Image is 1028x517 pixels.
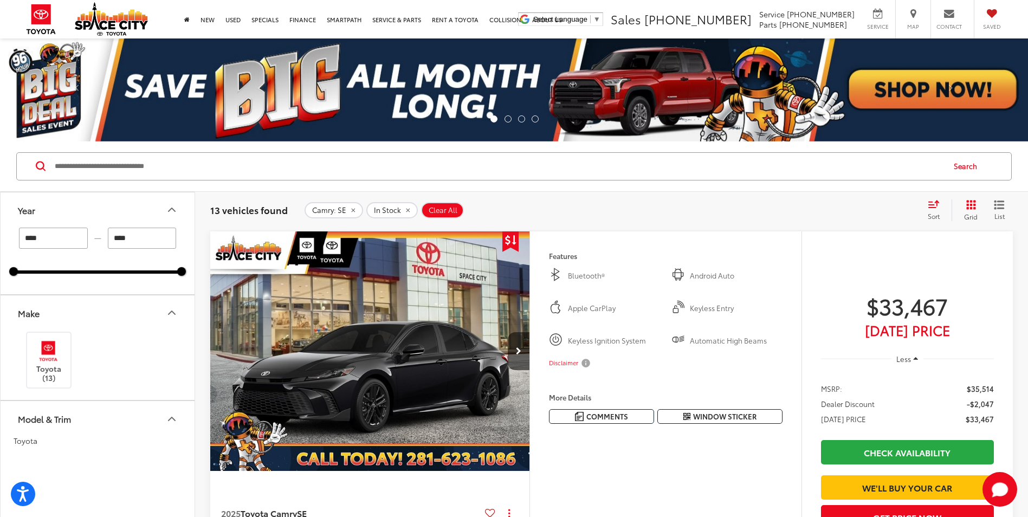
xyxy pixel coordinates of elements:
button: YearYear [1,192,196,228]
span: Less [896,354,911,364]
div: Year [165,203,178,216]
i: Window Sticker [683,412,690,421]
span: In Stock [374,206,401,215]
span: 13 vehicles found [210,203,288,216]
span: Sort [928,211,940,221]
span: Keyless Entry [690,303,782,314]
img: Space City Toyota [75,2,148,36]
span: Disclaimer [549,359,578,367]
button: Search [943,153,993,180]
span: Service [865,23,890,30]
span: Contact [936,23,962,30]
span: Camry: SE [312,206,346,215]
button: remove 1 [366,202,418,218]
span: Automatic High Beams [690,335,782,346]
button: Clear All [421,202,464,218]
button: MakeMake [1,295,196,331]
span: Sales [611,10,641,28]
span: — [91,234,105,243]
button: remove Camry: SE [305,202,363,218]
input: minimum [19,228,88,249]
div: 2025 Toyota Camry SE 0 [210,231,531,471]
span: Comments [586,411,628,422]
span: Toyota [14,435,37,446]
svg: Start Chat [982,472,1017,507]
span: Apple CarPlay [568,303,660,314]
div: Model & Trim [165,412,178,425]
a: Check Availability [821,440,994,464]
img: Comments [575,412,584,421]
span: Dealer Discount [821,398,875,409]
span: Select Language [533,15,587,23]
input: maximum [108,228,177,249]
div: Make [18,308,40,318]
span: -$2,047 [967,398,994,409]
span: Saved [980,23,1004,30]
span: [PHONE_NUMBER] [644,10,752,28]
span: Grid [964,212,978,221]
label: Toyota (13) [27,338,71,382]
span: ​ [590,15,591,23]
a: 2025 Toyota Camry SE2025 Toyota Camry SE2025 Toyota Camry SE2025 Toyota Camry SE [210,231,531,471]
span: [PHONE_NUMBER] [787,9,855,20]
span: [DATE] Price [821,325,994,335]
div: Make [165,306,178,319]
span: Parts [759,19,777,30]
button: Toggle Chat Window [982,472,1017,507]
button: Model & TrimModel & Trim [1,401,196,436]
button: Disclaimer [549,352,592,374]
h4: Features [549,252,783,260]
span: ▼ [593,15,600,23]
h4: More Details [549,393,783,401]
span: $35,514 [967,383,994,394]
img: 2025 Toyota Camry SE [210,231,531,472]
span: Android Auto [690,270,782,281]
button: Next image [508,332,529,370]
span: Bluetooth® [568,270,660,281]
button: Less [891,349,924,369]
a: We'll Buy Your Car [821,475,994,500]
button: Select sort value [922,199,952,221]
button: List View [986,199,1013,221]
span: Get Price Drop Alert [502,231,519,252]
span: Window Sticker [693,411,757,422]
button: Grid View [952,199,986,221]
span: Map [901,23,925,30]
span: [DATE] PRICE [821,413,866,424]
img: Space City Toyota in Humble, TX) [34,338,63,364]
span: Clear All [429,206,457,215]
span: $33,467 [821,292,994,319]
div: Year [18,205,35,215]
div: Model & Trim [18,413,71,424]
span: [PHONE_NUMBER] [779,19,847,30]
input: Search by Make, Model, or Keyword [54,153,943,179]
span: Service [759,9,785,20]
span: List [994,211,1005,221]
span: $33,467 [966,413,994,424]
span: MSRP: [821,383,842,394]
button: Window Sticker [657,409,783,424]
button: Comments [549,409,654,424]
span: Keyless Ignition System [568,335,660,346]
